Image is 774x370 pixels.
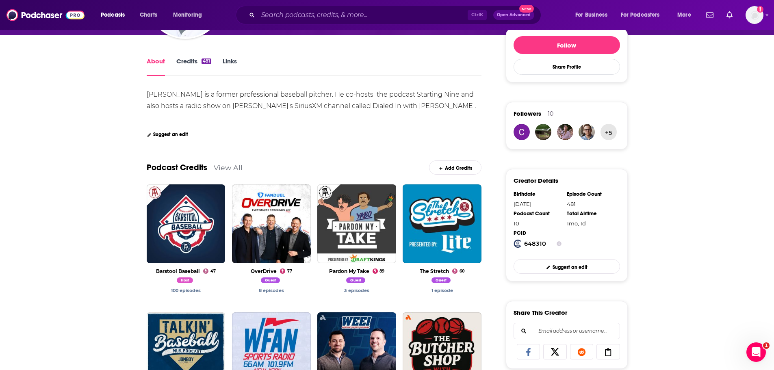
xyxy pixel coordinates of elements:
span: Guest [346,277,365,283]
img: leesybarnes [557,124,573,140]
a: 89 [373,268,385,274]
a: 47 [203,268,216,274]
span: 757 hours, 40 minutes, 22 seconds [567,220,586,227]
button: Show profile menu [746,6,763,24]
svg: Add a profile image [757,6,763,13]
div: Total Airtime [567,210,615,217]
a: Add Credits [429,160,481,175]
a: Dallas Braden [259,288,284,293]
div: Podcast Count [514,210,562,217]
a: Suggest an edit [514,259,620,273]
div: Search followers [514,323,620,339]
div: [PERSON_NAME] is a former professional baseball pitcher. He co-hosts the podcast Starting Nine an... [147,91,476,110]
img: Podchaser - Follow, Share and Rate Podcasts [7,7,85,23]
a: Dallas Braden [346,279,367,284]
span: Monitoring [173,9,202,21]
button: Share Profile [514,59,620,75]
iframe: Intercom live chat [746,342,766,362]
div: Birthdate [514,191,562,197]
span: New [519,5,534,13]
div: 10 [548,110,553,117]
img: lpfpodcast [535,124,551,140]
a: Suggest an edit [147,132,189,137]
span: Host [177,277,193,283]
div: Search podcasts, credits, & more... [243,6,549,24]
span: 60 [460,270,465,273]
img: Podchaser Creator ID logo [514,240,522,248]
img: ntantillo [579,124,595,140]
strong: 648310 [524,240,546,247]
a: OverDrive [251,268,277,274]
button: open menu [570,9,618,22]
a: Dallas Braden [261,279,282,284]
a: Dallas Braden [344,288,369,293]
span: 47 [210,270,216,273]
span: 1 [763,342,770,349]
span: For Business [575,9,607,21]
img: User Profile [746,6,763,24]
button: open menu [672,9,701,22]
a: Pardon My Take [329,268,369,274]
span: Podcasts [101,9,125,21]
div: 10 [514,220,562,227]
input: Search podcasts, credits, & more... [258,9,468,22]
a: 60 [452,268,465,274]
span: Guest [261,277,280,283]
span: Guest [431,277,451,283]
span: More [677,9,691,21]
h3: Share This Creator [514,309,567,316]
a: Links [223,57,237,76]
a: The Stretch [420,268,449,274]
img: cherioneal00 [514,124,530,140]
a: Dallas Braden [431,288,453,293]
div: Episode Count [567,191,615,197]
a: Dallas Braden [431,279,453,284]
a: 77 [280,268,292,274]
div: 481 [567,201,615,207]
a: Share on Reddit [570,344,594,359]
span: Ctrl K [468,10,487,20]
span: 89 [379,270,384,273]
a: View All [214,163,243,172]
a: Show notifications dropdown [703,8,717,22]
a: Barstool Baseball [156,268,200,274]
a: Dallas Braden [171,288,201,293]
div: PCID [514,230,562,236]
span: Open Advanced [497,13,531,17]
a: Share on Facebook [517,344,540,359]
a: Credits481 [176,57,211,76]
div: 481 [202,58,211,64]
input: Email address or username... [520,323,613,339]
button: +5 [601,124,617,140]
button: Open AdvancedNew [493,10,534,20]
span: For Podcasters [621,9,660,21]
button: open menu [95,9,135,22]
a: Podcast Credits [147,162,207,173]
a: Dallas Braden [177,279,195,284]
span: Followers [514,110,541,117]
a: Charts [134,9,162,22]
span: 77 [287,270,292,273]
span: Logged in as gabrielle.gantz [746,6,763,24]
a: Show notifications dropdown [723,8,736,22]
div: [DATE] [514,201,562,207]
a: Share on X/Twitter [543,344,567,359]
button: Follow [514,36,620,54]
button: open menu [616,9,672,22]
button: Show Info [557,240,562,248]
span: Charts [140,9,157,21]
h3: Creator Details [514,177,558,184]
a: About [147,57,165,76]
button: open menu [167,9,212,22]
a: Copy Link [596,344,620,359]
